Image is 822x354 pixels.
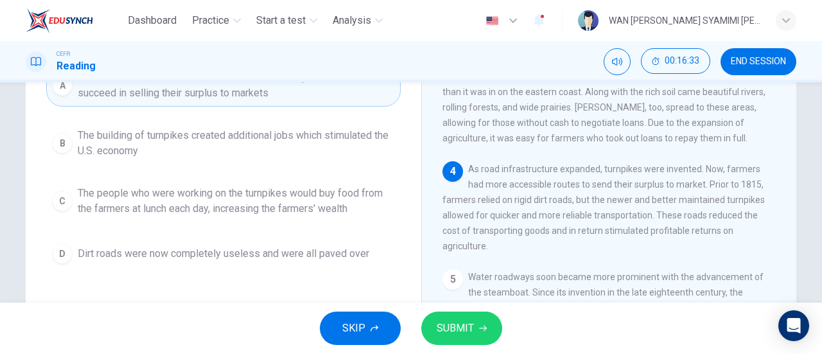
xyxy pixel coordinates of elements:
[26,8,123,33] a: EduSynch logo
[78,246,369,261] span: Dirt roads were now completely useless and were all paved over
[46,64,401,107] button: AThe advancement of road infrastructure further helped farmers to succeed in selling their surplu...
[604,48,631,75] div: Mute
[57,49,70,58] span: CEFR
[46,238,401,270] button: DDirt roads were now completely useless and were all paved over
[187,9,246,32] button: Practice
[609,13,760,28] div: WAN [PERSON_NAME] SYAMIMI [PERSON_NAME]
[442,269,463,290] div: 5
[78,128,395,159] span: The building of turnpikes created additional jobs which stimulated the U.S. economy
[320,312,401,345] button: SKIP
[328,9,388,32] button: Analysis
[46,122,401,164] button: BThe building of turnpikes created additional jobs which stimulated the U.S. economy
[52,133,73,154] div: B
[731,57,786,67] span: END SESSION
[721,48,796,75] button: END SESSION
[778,310,809,341] div: Open Intercom Messenger
[421,312,502,345] button: SUBMIT
[641,48,710,74] button: 00:16:33
[128,13,177,28] span: Dashboard
[26,8,93,33] img: EduSynch logo
[251,9,322,32] button: Start a test
[57,58,96,74] h1: Reading
[578,10,599,31] img: Profile picture
[333,13,371,28] span: Analysis
[52,75,73,96] div: A
[52,191,73,211] div: C
[256,13,306,28] span: Start a test
[437,319,474,337] span: SUBMIT
[342,319,365,337] span: SKIP
[665,56,699,66] span: 00:16:33
[641,48,710,75] div: Hide
[123,9,182,32] button: Dashboard
[442,164,765,251] span: As road infrastructure expanded, turnpikes were invented. Now, farmers had more accessible routes...
[484,16,500,26] img: en
[78,70,395,101] span: The advancement of road infrastructure further helped farmers to succeed in selling their surplus...
[46,180,401,222] button: CThe people who were working on the turnpikes would buy food from the farmers at lunch each day, ...
[192,13,229,28] span: Practice
[78,186,395,217] span: The people who were working on the turnpikes would buy food from the farmers at lunch each day, i...
[442,161,463,182] div: 4
[52,243,73,264] div: D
